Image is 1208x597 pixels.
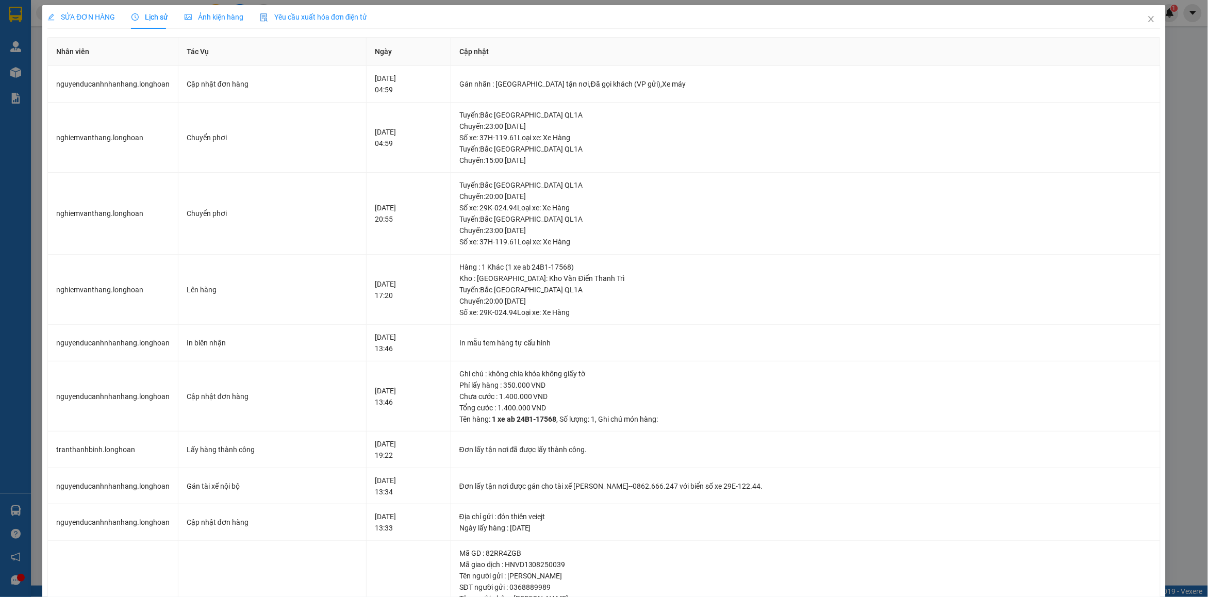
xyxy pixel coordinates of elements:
div: Chưa cước : 1.400.000 VND [459,391,1152,402]
div: Tuyến : Bắc [GEOGRAPHIC_DATA] QL1A Chuyến: 20:00 [DATE] Số xe: 29K-024.94 Loại xe: Xe Hàng [459,284,1152,318]
td: nghiemvanthang.longhoan [48,103,178,173]
div: Phí lấy hàng : 350.000 VND [459,379,1152,391]
td: nguyenducanhnhanhang.longhoan [48,504,178,541]
button: Close [1137,5,1166,34]
th: Nhân viên [48,38,178,66]
td: nguyenducanhnhanhang.longhoan [48,325,178,361]
div: Chuyển phơi [187,132,358,143]
div: In biên nhận [187,337,358,349]
span: Lịch sử [131,13,168,21]
div: Ghi chú : không chìa khóa không giấy tờ [459,368,1152,379]
div: [DATE] 13:33 [375,511,442,534]
span: clock-circle [131,13,139,21]
div: Đơn lấy tận nơi được gán cho tài xế [PERSON_NAME]--0862.666.247 với biển số xe 29E-122.44. [459,480,1152,492]
span: SỬA ĐƠN HÀNG [47,13,115,21]
span: edit [47,13,55,21]
th: Cập nhật [451,38,1161,66]
span: Ảnh kiện hàng [185,13,243,21]
div: [DATE] 04:59 [375,126,442,149]
div: Chuyển phơi [187,208,358,219]
div: Tổng cước : 1.400.000 VND [459,402,1152,413]
div: Tuyến : Bắc [GEOGRAPHIC_DATA] QL1A Chuyến: 23:00 [DATE] Số xe: 37H-119.61 Loại xe: Xe Hàng [459,213,1152,247]
div: Lên hàng [187,284,358,295]
div: [DATE] 04:59 [375,73,442,95]
div: [DATE] 17:20 [375,278,442,301]
div: Tuyến : Bắc [GEOGRAPHIC_DATA] QL1A Chuyến: 20:00 [DATE] Số xe: 29K-024.94 Loại xe: Xe Hàng [459,179,1152,213]
td: nghiemvanthang.longhoan [48,173,178,255]
td: nghiemvanthang.longhoan [48,255,178,325]
th: Tác Vụ [178,38,367,66]
td: nguyenducanhnhanhang.longhoan [48,361,178,432]
td: tranthanhbinh.longhoan [48,432,178,468]
td: nguyenducanhnhanhang.longhoan [48,468,178,505]
div: [DATE] 13:46 [375,385,442,408]
div: Lấy hàng thành công [187,444,358,455]
div: Tuyến : Bắc [GEOGRAPHIC_DATA] QL1A Chuyến: 15:00 [DATE] [459,143,1152,166]
div: Gán tài xế nội bộ [187,480,358,492]
div: Cập nhật đơn hàng [187,517,358,528]
div: SĐT người gửi : 0368889989 [459,582,1152,593]
div: Cập nhật đơn hàng [187,78,358,90]
div: Gán nhãn : [GEOGRAPHIC_DATA] tận nơi,Đã gọi khách (VP gửi),Xe máy [459,78,1152,90]
div: Tên hàng: , Số lượng: , Ghi chú món hàng: [459,413,1152,425]
div: Cập nhật đơn hàng [187,391,358,402]
div: Tuyến : Bắc [GEOGRAPHIC_DATA] QL1A Chuyến: 23:00 [DATE] Số xe: 37H-119.61 Loại xe: Xe Hàng [459,109,1152,143]
div: [DATE] 20:55 [375,202,442,225]
div: Tên người gửi : [PERSON_NAME] [459,570,1152,582]
div: Kho : [GEOGRAPHIC_DATA]: Kho Văn Điển Thanh Trì [459,273,1152,284]
img: icon [260,13,268,22]
div: Ngày lấy hàng : [DATE] [459,522,1152,534]
div: [DATE] 19:22 [375,438,442,461]
td: nguyenducanhnhanhang.longhoan [48,66,178,103]
span: 1 xe ab 24B1-17568 [492,415,557,423]
th: Ngày [367,38,451,66]
div: Địa chỉ gửi : đón thiên veiejt [459,511,1152,522]
span: picture [185,13,192,21]
span: 1 [591,415,595,423]
span: close [1147,15,1155,23]
div: Hàng : 1 Khác (1 xe ab 24B1-17568) [459,261,1152,273]
span: Yêu cầu xuất hóa đơn điện tử [260,13,368,21]
div: [DATE] 13:34 [375,475,442,498]
div: Mã giao dịch : HNVD1308250039 [459,559,1152,570]
div: Đơn lấy tận nơi đã được lấy thành công. [459,444,1152,455]
div: In mẫu tem hàng tự cấu hình [459,337,1152,349]
div: [DATE] 13:46 [375,331,442,354]
div: Mã GD : 82RR4ZGB [459,548,1152,559]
